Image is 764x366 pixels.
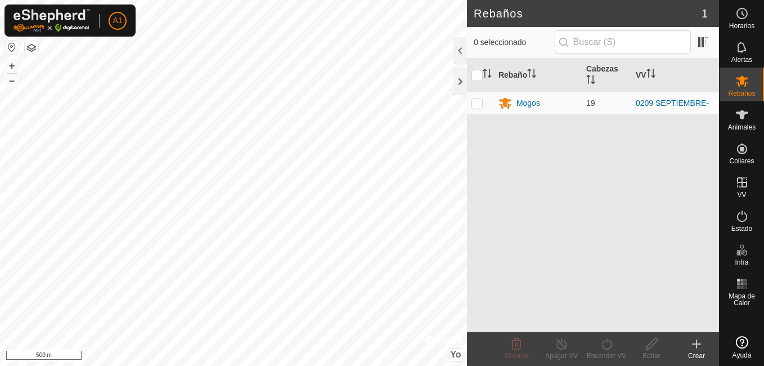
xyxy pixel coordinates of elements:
[728,124,756,131] span: Animales
[629,351,674,361] div: Editar
[555,30,691,54] input: Buscar (S)
[474,37,555,48] span: 0 seleccionado
[483,70,492,79] p-sorticon: Activar para ordenar
[539,351,584,361] div: Apagar VV
[728,90,755,97] span: Rebaños
[729,23,754,29] span: Horarios
[722,293,761,306] span: Mapa de Calor
[14,9,90,32] img: Logo Gallagher
[646,70,655,79] p-sorticon: Activar para ordenar
[731,56,752,63] span: Alertas
[720,332,764,363] a: Ayuda
[732,352,752,359] span: Ayuda
[737,191,746,198] span: VV
[584,351,629,361] div: Encender VV
[5,59,19,73] button: +
[702,5,708,22] span: 1
[5,74,19,87] button: –
[586,77,595,86] p-sorticon: Activar para ordenar
[674,351,719,361] div: Crear
[636,99,709,108] a: 0209 SEPTIEMBRE-
[504,352,528,360] span: Eliminar
[586,64,618,73] font: Cabezas
[498,70,527,79] font: Rebaño
[636,70,646,79] font: VV
[729,158,754,164] span: Collares
[586,99,595,108] span: 19
[474,7,702,20] h2: Rebaños
[516,97,540,109] div: Mogos
[176,351,240,361] a: Política de Privacidad
[527,70,536,79] p-sorticon: Activar para ordenar
[731,225,752,232] span: Estado
[450,349,462,361] button: Yo
[450,350,461,359] span: Yo
[25,41,38,55] button: Capas del Mapa
[113,15,122,26] span: A1
[735,259,748,266] span: Infra
[254,351,291,361] a: Contáctenos
[5,41,19,54] button: Restablecer Mapa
